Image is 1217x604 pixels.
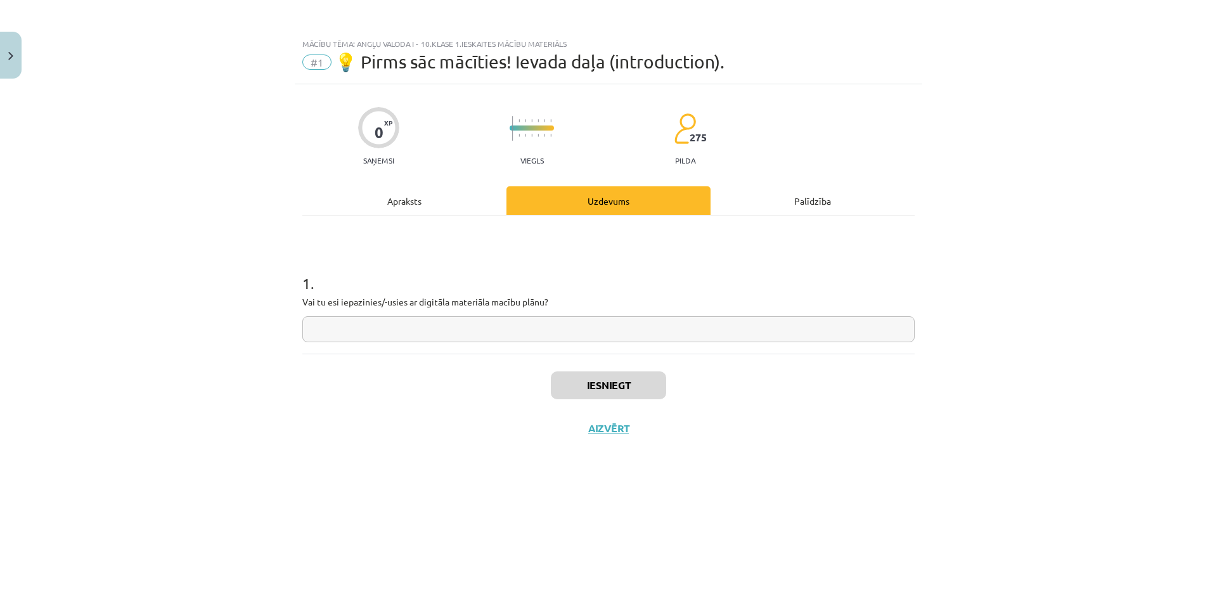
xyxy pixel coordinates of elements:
p: Vai tu esi iepazinies/-usies ar digitāla materiāla macību plānu? [302,295,915,309]
img: icon-short-line-57e1e144782c952c97e751825c79c345078a6d821885a25fce030b3d8c18986b.svg [538,119,539,122]
p: pilda [675,156,695,165]
button: Aizvērt [584,422,633,435]
div: Palīdzība [711,186,915,215]
img: icon-short-line-57e1e144782c952c97e751825c79c345078a6d821885a25fce030b3d8c18986b.svg [544,119,545,122]
div: Uzdevums [506,186,711,215]
img: icon-short-line-57e1e144782c952c97e751825c79c345078a6d821885a25fce030b3d8c18986b.svg [525,134,526,137]
img: icon-short-line-57e1e144782c952c97e751825c79c345078a6d821885a25fce030b3d8c18986b.svg [531,134,532,137]
img: icon-close-lesson-0947bae3869378f0d4975bcd49f059093ad1ed9edebbc8119c70593378902aed.svg [8,52,13,60]
button: Iesniegt [551,371,666,399]
span: #1 [302,55,332,70]
img: icon-short-line-57e1e144782c952c97e751825c79c345078a6d821885a25fce030b3d8c18986b.svg [550,119,551,122]
div: Mācību tēma: Angļu valoda i - 10.klase 1.ieskaites mācību materiāls [302,39,915,48]
div: Apraksts [302,186,506,215]
img: icon-short-line-57e1e144782c952c97e751825c79c345078a6d821885a25fce030b3d8c18986b.svg [544,134,545,137]
p: Saņemsi [358,156,399,165]
h1: 1 . [302,252,915,292]
img: icon-short-line-57e1e144782c952c97e751825c79c345078a6d821885a25fce030b3d8c18986b.svg [518,119,520,122]
div: 0 [375,124,383,141]
span: 💡 Pirms sāc mācīties! Ievada daļa (introduction). [335,51,724,72]
p: Viegls [520,156,544,165]
span: 275 [690,132,707,143]
img: icon-long-line-d9ea69661e0d244f92f715978eff75569469978d946b2353a9bb055b3ed8787d.svg [512,116,513,141]
img: icon-short-line-57e1e144782c952c97e751825c79c345078a6d821885a25fce030b3d8c18986b.svg [531,119,532,122]
img: icon-short-line-57e1e144782c952c97e751825c79c345078a6d821885a25fce030b3d8c18986b.svg [518,134,520,137]
img: icon-short-line-57e1e144782c952c97e751825c79c345078a6d821885a25fce030b3d8c18986b.svg [538,134,539,137]
img: icon-short-line-57e1e144782c952c97e751825c79c345078a6d821885a25fce030b3d8c18986b.svg [550,134,551,137]
span: XP [384,119,392,126]
img: students-c634bb4e5e11cddfef0936a35e636f08e4e9abd3cc4e673bd6f9a4125e45ecb1.svg [674,113,696,145]
img: icon-short-line-57e1e144782c952c97e751825c79c345078a6d821885a25fce030b3d8c18986b.svg [525,119,526,122]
